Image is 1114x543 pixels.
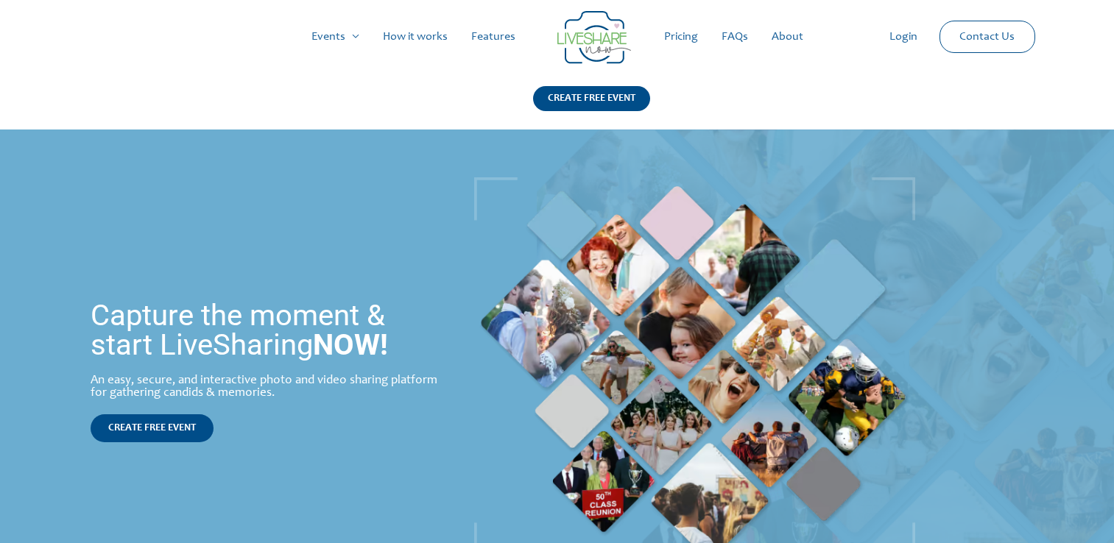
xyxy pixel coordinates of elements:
[91,301,443,360] h1: Capture the moment & start LiveSharing
[652,13,710,60] a: Pricing
[26,13,1088,60] nav: Site Navigation
[878,13,929,60] a: Login
[91,375,443,400] div: An easy, secure, and interactive photo and video sharing platform for gathering candids & memories.
[313,327,388,362] strong: NOW!
[108,423,196,433] span: CREATE FREE EVENT
[459,13,527,60] a: Features
[760,13,815,60] a: About
[533,86,650,111] div: CREATE FREE EVENT
[533,86,650,129] a: CREATE FREE EVENT
[91,414,214,442] a: CREATE FREE EVENT
[710,13,760,60] a: FAQs
[371,13,459,60] a: How it works
[300,13,371,60] a: Events
[557,11,631,64] img: LiveShare logo - Capture & Share Event Memories
[948,21,1026,52] a: Contact Us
